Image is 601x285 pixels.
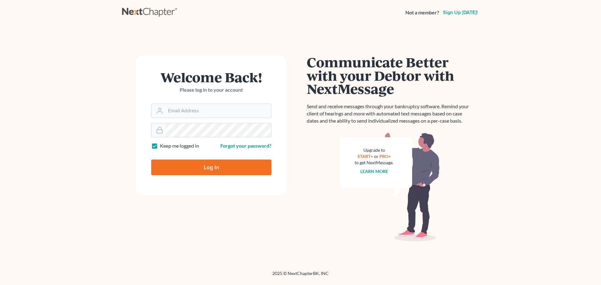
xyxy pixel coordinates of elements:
[220,143,271,149] a: Forgot your password?
[340,132,440,242] img: nextmessage_bg-59042aed3d76b12b5cd301f8e5b87938c9018125f34e5fa2b7a6b67550977c72.svg
[122,270,479,282] div: 2025 © NextChapterBK, INC
[160,142,199,150] label: Keep me logged in
[360,169,388,174] a: Learn more
[405,9,439,16] strong: Not a member?
[374,154,378,159] span: or
[151,70,271,84] h1: Welcome Back!
[442,10,479,15] a: Sign up [DATE]!
[355,147,393,153] div: Upgrade to
[307,103,473,125] p: Send and receive messages through your bankruptcy software. Remind your client of hearings and mo...
[151,160,271,175] input: Log In
[307,55,473,95] h1: Communicate Better with your Debtor with NextMessage
[355,160,393,166] div: to get NextMessage.
[166,104,271,118] input: Email Address
[379,154,391,159] a: PRO+
[357,154,373,159] a: START+
[151,86,271,94] p: Please log in to your account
